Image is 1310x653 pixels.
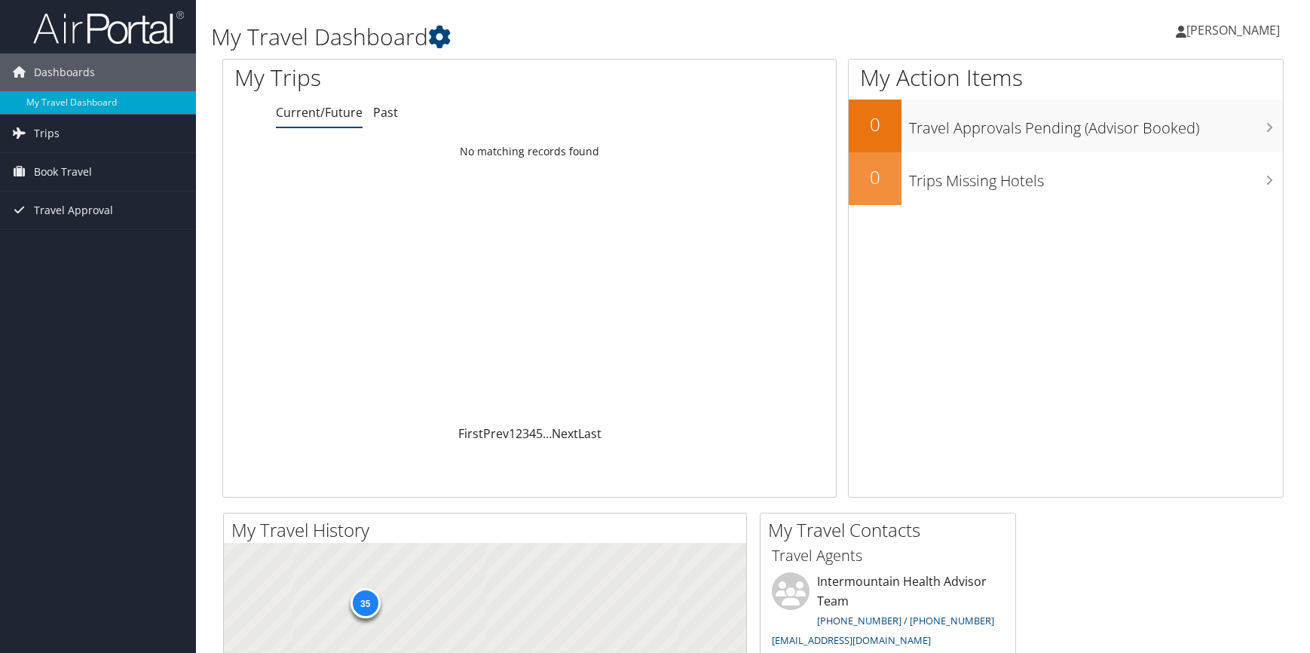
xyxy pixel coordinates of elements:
h1: My Action Items [849,62,1283,94]
div: 35 [350,588,380,618]
span: Travel Approval [34,192,113,229]
img: airportal-logo.png [33,10,184,45]
a: Current/Future [276,104,363,121]
a: 3 [522,425,529,442]
a: 0Travel Approvals Pending (Advisor Booked) [849,100,1283,152]
span: [PERSON_NAME] [1186,22,1280,38]
a: Next [552,425,578,442]
h1: My Trips [234,62,569,94]
h2: My Travel History [231,517,746,543]
h2: 0 [849,164,901,190]
a: 5 [536,425,543,442]
a: 2 [516,425,522,442]
h3: Travel Agents [772,545,1004,566]
h2: My Travel Contacts [768,517,1015,543]
h3: Trips Missing Hotels [909,163,1283,192]
a: First [458,425,483,442]
a: Past [373,104,398,121]
a: Last [578,425,601,442]
a: [PERSON_NAME] [1176,8,1295,53]
a: 0Trips Missing Hotels [849,152,1283,205]
span: Dashboards [34,54,95,91]
li: Intermountain Health Advisor Team [764,572,1012,653]
td: No matching records found [223,138,836,165]
h3: Travel Approvals Pending (Advisor Booked) [909,110,1283,139]
a: [PHONE_NUMBER] / [PHONE_NUMBER] [817,614,994,627]
a: Prev [483,425,509,442]
span: Trips [34,115,60,152]
span: Book Travel [34,153,92,191]
a: 1 [509,425,516,442]
span: … [543,425,552,442]
a: [EMAIL_ADDRESS][DOMAIN_NAME] [772,633,931,647]
a: 4 [529,425,536,442]
h2: 0 [849,112,901,137]
h1: My Travel Dashboard [211,21,934,53]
